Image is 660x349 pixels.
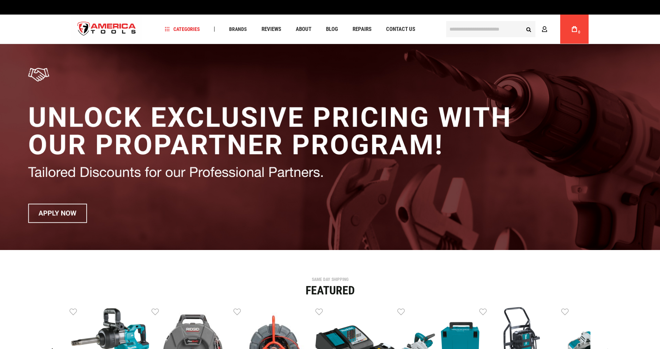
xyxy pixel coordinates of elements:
[226,24,250,34] a: Brands
[70,285,590,296] div: Featured
[262,27,281,32] span: Reviews
[71,16,142,43] img: America Tools
[353,27,372,32] span: Repairs
[326,27,338,32] span: Blog
[258,24,284,34] a: Reviews
[323,24,341,34] a: Blog
[296,27,311,32] span: About
[71,16,142,43] a: store logo
[165,27,200,32] span: Categories
[162,24,203,34] a: Categories
[386,27,415,32] span: Contact Us
[349,24,375,34] a: Repairs
[383,24,419,34] a: Contact Us
[522,22,535,36] button: Search
[292,24,315,34] a: About
[567,15,581,44] a: 0
[70,277,590,282] div: SAME DAY SHIPPING
[578,30,580,34] span: 0
[229,27,247,32] span: Brands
